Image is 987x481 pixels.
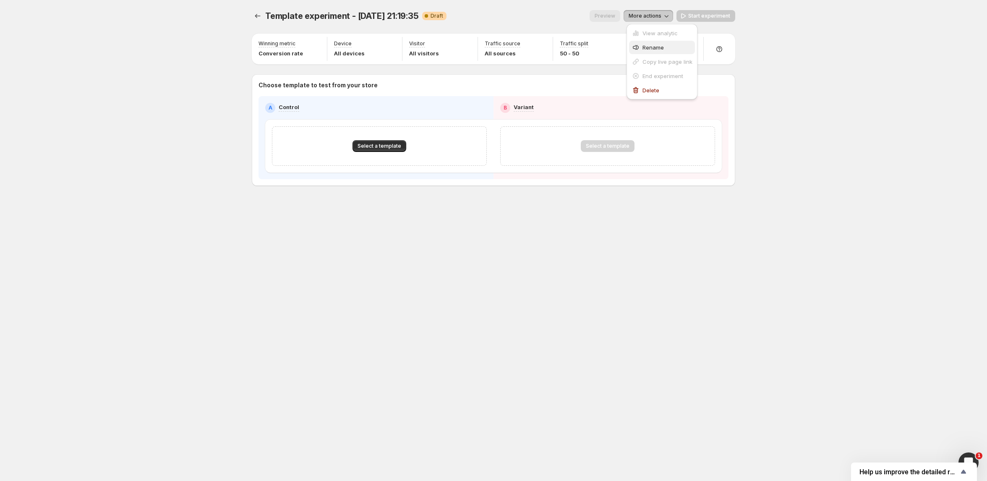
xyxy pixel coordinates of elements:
[252,10,264,22] button: Experiments
[629,13,661,19] span: More actions
[409,40,425,47] p: Visitor
[629,26,695,40] button: View analytic
[629,41,695,54] button: Rename
[504,105,507,111] h2: B
[560,40,588,47] p: Traffic split
[642,44,664,51] span: Rename
[485,40,520,47] p: Traffic source
[958,452,979,473] iframe: Intercom live chat
[431,13,443,19] span: Draft
[258,40,295,47] p: Winning metric
[642,87,659,94] span: Delete
[279,103,299,111] p: Control
[265,11,419,21] span: Template experiment - [DATE] 21:19:35
[352,140,406,152] button: Select a template
[629,69,695,83] button: End experiment
[409,49,439,58] p: All visitors
[642,30,678,37] span: View analytic
[334,40,352,47] p: Device
[976,452,982,459] span: 1
[859,468,958,476] span: Help us improve the detailed report for A/B campaigns
[258,81,728,89] p: Choose template to test from your store
[624,10,673,22] button: More actions
[629,84,695,97] button: Delete
[485,49,520,58] p: All sources
[269,105,272,111] h2: A
[358,143,401,149] span: Select a template
[560,49,588,58] p: 50 - 50
[642,73,683,79] span: End experiment
[629,55,695,68] button: Copy live page link
[859,467,969,477] button: Show survey - Help us improve the detailed report for A/B campaigns
[642,58,692,65] span: Copy live page link
[334,49,365,58] p: All devices
[514,103,534,111] p: Variant
[258,49,303,58] p: Conversion rate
